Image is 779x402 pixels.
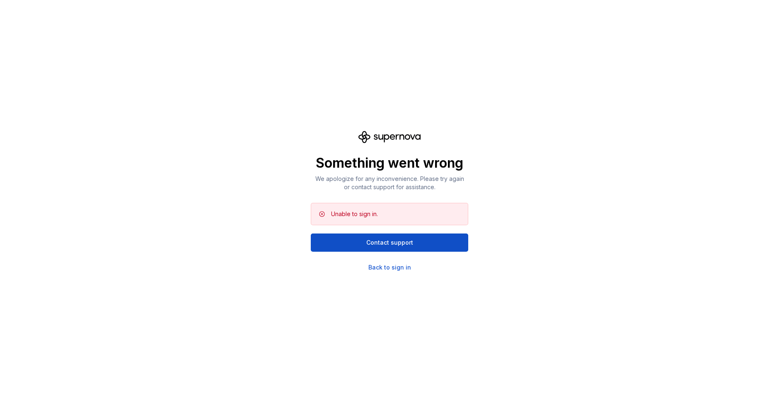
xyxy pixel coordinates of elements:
div: Unable to sign in. [331,210,378,218]
p: We apologize for any inconvenience. Please try again or contact support for assistance. [311,175,468,191]
button: Contact support [311,233,468,252]
p: Something went wrong [311,155,468,171]
a: Back to sign in [368,263,411,272]
span: Contact support [366,238,413,247]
